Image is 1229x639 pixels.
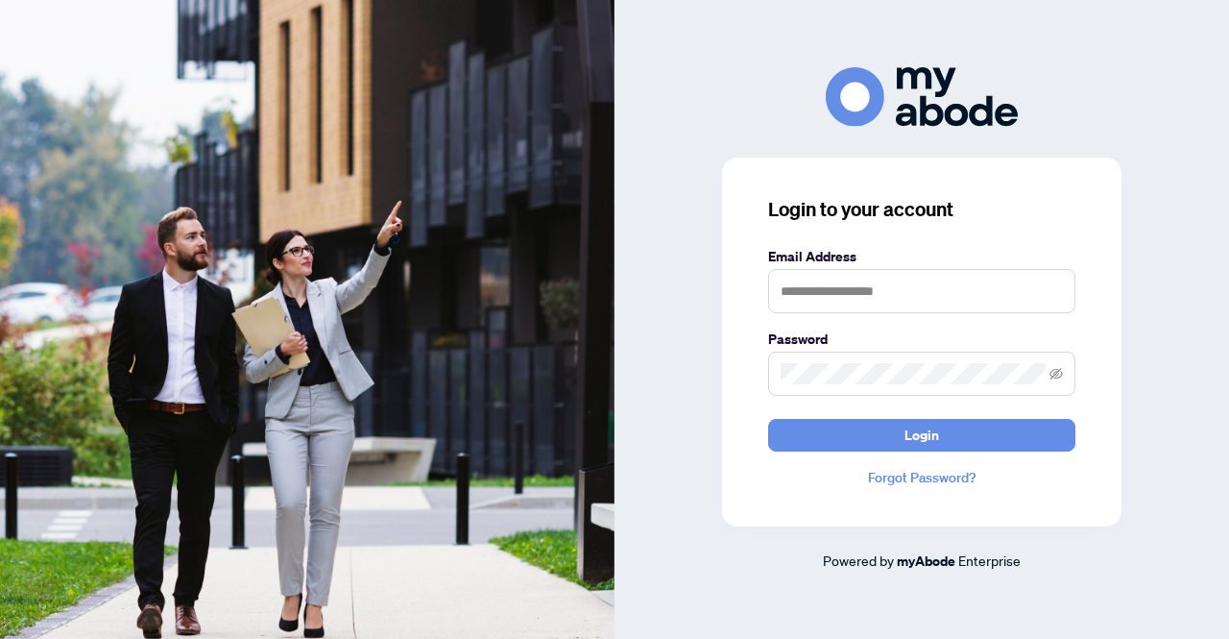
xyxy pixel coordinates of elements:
button: Login [768,419,1075,452]
h3: Login to your account [768,196,1075,223]
label: Email Address [768,246,1075,267]
img: ma-logo [826,67,1018,126]
span: Login [904,420,939,451]
a: Forgot Password? [768,467,1075,488]
label: Password [768,329,1075,350]
a: myAbode [897,551,955,572]
span: eye-invisible [1049,367,1063,381]
span: Powered by [823,552,894,569]
span: Enterprise [958,552,1021,569]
